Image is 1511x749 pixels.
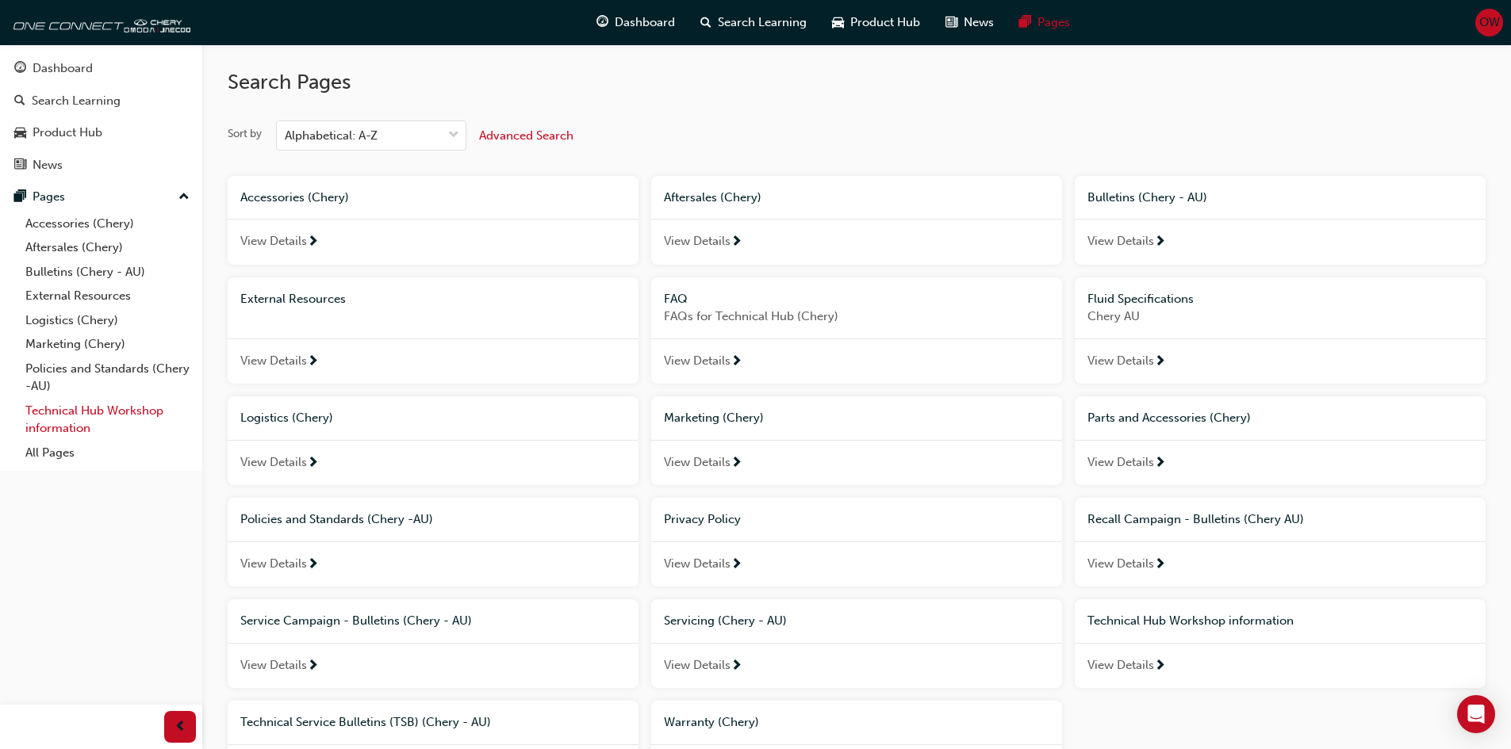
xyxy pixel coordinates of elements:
span: News [964,13,994,32]
span: Dashboard [615,13,675,32]
span: Warranty (Chery) [664,715,759,729]
a: Service Campaign - Bulletins (Chery - AU)View Details [228,599,639,688]
a: news-iconNews [933,6,1007,39]
span: Pages [1037,13,1070,32]
span: Technical Hub Workshop information [1087,613,1294,628]
a: pages-iconPages [1007,6,1083,39]
span: next-icon [307,457,319,471]
span: next-icon [1154,235,1166,250]
img: oneconnect [8,6,190,38]
span: Technical Service Bulletins (TSB) (Chery - AU) [240,715,491,729]
span: Service Campaign - Bulletins (Chery - AU) [240,613,472,628]
span: View Details [664,352,731,370]
div: News [33,156,63,174]
a: Technical Hub Workshop information [19,399,196,441]
a: Privacy PolicyView Details [651,498,1062,587]
span: guage-icon [14,62,26,76]
span: Chery AU [1087,308,1473,326]
span: next-icon [1154,355,1166,369]
span: car-icon [832,13,844,32]
a: Servicing (Chery - AU)View Details [651,599,1062,688]
span: news-icon [14,159,26,173]
a: Logistics (Chery)View Details [228,396,639,485]
a: News [6,151,196,180]
div: Dashboard [33,59,93,78]
a: Dashboard [6,54,196,83]
a: Aftersales (Chery)View Details [651,176,1062,265]
span: next-icon [731,558,742,572]
span: Recall Campaign - Bulletins (Chery AU) [1087,512,1304,526]
span: View Details [664,453,731,472]
span: View Details [664,656,731,674]
span: next-icon [307,355,319,369]
a: Logistics (Chery) [19,308,196,333]
span: External Resources [240,292,346,306]
div: Open Intercom Messenger [1457,695,1495,733]
span: View Details [240,232,307,250]
span: next-icon [1154,457,1166,471]
span: Bulletins (Chery - AU) [1087,190,1207,204]
a: All Pages [19,441,196,465]
div: Search Learning [32,92,121,110]
a: Technical Hub Workshop informationView Details [1075,599,1486,688]
span: down-icon [448,125,459,146]
a: Accessories (Chery)View Details [228,176,639,265]
span: next-icon [1154,558,1166,572]
a: Bulletins (Chery - AU)View Details [1075,176,1486,265]
a: External Resources [19,284,196,308]
span: next-icon [307,235,319,250]
div: Pages [33,188,65,206]
a: Bulletins (Chery - AU) [19,260,196,285]
a: Policies and Standards (Chery -AU)View Details [228,498,639,587]
span: View Details [1087,352,1154,370]
span: next-icon [731,235,742,250]
span: next-icon [307,659,319,674]
a: Fluid SpecificationsChery AUView Details [1075,277,1486,384]
span: next-icon [731,457,742,471]
button: Pages [6,182,196,212]
a: Aftersales (Chery) [19,235,196,260]
span: View Details [1087,453,1154,472]
span: up-icon [178,187,190,208]
span: View Details [664,232,731,250]
span: Advanced Search [479,128,573,143]
div: Product Hub [33,124,102,142]
span: Policies and Standards (Chery -AU) [240,512,433,526]
span: Fluid Specifications [1087,292,1194,306]
span: next-icon [731,355,742,369]
span: View Details [1087,555,1154,573]
span: View Details [240,555,307,573]
a: Marketing (Chery)View Details [651,396,1062,485]
span: View Details [240,656,307,674]
a: guage-iconDashboard [584,6,688,39]
a: Accessories (Chery) [19,212,196,236]
a: Parts and Accessories (Chery)View Details [1075,396,1486,485]
a: Marketing (Chery) [19,332,196,357]
a: FAQFAQs for Technical Hub (Chery)View Details [651,277,1062,384]
span: Privacy Policy [664,512,741,526]
span: next-icon [731,659,742,674]
span: View Details [1087,232,1154,250]
span: Marketing (Chery) [664,411,764,425]
span: Product Hub [850,13,920,32]
span: FAQs for Technical Hub (Chery) [664,308,1049,326]
span: View Details [1087,656,1154,674]
span: car-icon [14,126,26,140]
span: search-icon [14,94,25,109]
span: news-icon [945,13,957,32]
button: OW [1475,9,1503,36]
span: Servicing (Chery - AU) [664,613,787,628]
span: Aftersales (Chery) [664,190,761,204]
span: View Details [240,352,307,370]
div: Alphabetical: A-Z [285,127,378,145]
button: DashboardSearch LearningProduct HubNews [6,51,196,182]
span: pages-icon [14,190,26,204]
a: Recall Campaign - Bulletins (Chery AU)View Details [1075,498,1486,587]
span: View Details [664,555,731,573]
a: car-iconProduct Hub [819,6,933,39]
span: View Details [240,453,307,472]
span: next-icon [1154,659,1166,674]
span: FAQ [664,292,688,306]
span: prev-icon [174,717,186,737]
span: search-icon [700,13,711,32]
